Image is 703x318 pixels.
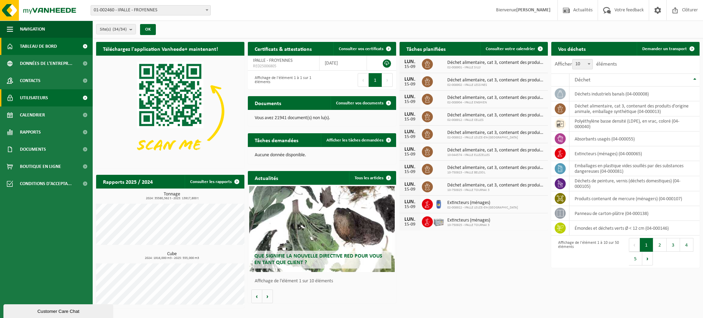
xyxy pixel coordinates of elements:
strong: [PERSON_NAME] [516,8,551,13]
td: produits contenant de mercure (ménagers) (04-000107) [569,191,700,206]
button: Previous [629,238,640,252]
a: Consulter les rapports [185,175,244,189]
td: absorbants usagés (04-000055) [569,132,700,146]
span: Déchet alimentaire, cat 3, contenant des produits d'origine animale, emballage s... [447,95,544,101]
span: Navigation [20,21,45,38]
span: Demander un transport [642,47,687,51]
div: 15-09 [403,100,417,104]
span: Consulter votre calendrier [486,47,535,51]
h2: Téléchargez l'application Vanheede+ maintenant! [96,42,225,55]
a: Consulter vos documents [331,96,395,110]
div: LUN. [403,164,417,170]
div: LUN. [403,59,417,65]
span: IPALLE - FROYENNES [253,58,292,63]
p: Affichage de l'élément 1 sur 10 éléments [255,279,393,284]
td: emballages en plastique vides souillés par des substances dangereuses (04-000081) [569,161,700,176]
button: 3 [667,238,680,252]
button: Site(s)(34/34) [96,24,136,34]
span: Déchet [575,77,590,83]
div: 15-09 [403,170,417,174]
div: LUN. [403,94,417,100]
div: 15-09 [403,205,417,209]
img: PB-OT-0120-HPE-00-02 [433,198,445,209]
span: Déchet alimentaire, cat 3, contenant des produits d'origine animale, emballage s... [447,165,544,171]
div: 15-09 [403,65,417,69]
span: Déchet alimentaire, cat 3, contenant des produits d'origine animale, emballage s... [447,148,544,153]
button: Volgende [262,289,273,303]
span: Site(s) [100,24,127,35]
a: Que signifie la nouvelle directive RED pour vous en tant que client ? [249,186,394,272]
span: Documents [20,141,46,158]
button: OK [140,24,156,35]
a: Tous les articles [349,171,395,185]
button: 1 [640,238,653,252]
a: Demander un transport [637,42,699,56]
h2: Tâches planifiées [400,42,452,55]
span: Conditions d'accepta... [20,175,72,192]
span: 02-008901 - IPALLE SILLY [447,66,544,70]
div: LUN. [403,199,417,205]
span: Déchet alimentaire, cat 3, contenant des produits d'origine animale, emballage s... [447,183,544,188]
h3: Cube [100,252,244,260]
span: 10 [573,59,592,69]
span: Consulter vos certificats [339,47,383,51]
h2: Certificats & attestations [248,42,319,55]
div: 15-09 [403,135,417,139]
td: polyéthylène basse densité (LDPE), en vrac, coloré (04-000040) [569,116,700,132]
td: déchet alimentaire, cat 3, contenant des produits d'origine animale, emballage synthétique (04-00... [569,101,700,116]
span: Déchet alimentaire, cat 3, contenant des produits d'origine animale, emballage s... [447,130,544,136]
td: émondes et déchets verts Ø < 12 cm (04-000146) [569,221,700,236]
span: 2024: 35580,562 t - 2025: 13917,800 t [100,197,244,200]
div: LUN. [403,129,417,135]
span: 01-002460 - IPALLE - FROYENNES [91,5,210,15]
button: 5 [629,252,642,265]
p: Vous avez 21941 document(s) non lu(s). [255,116,389,121]
h2: Tâches demandées [248,133,305,147]
span: Contacts [20,72,41,89]
h2: Actualités [248,171,285,184]
h2: Vos déchets [551,42,592,55]
button: Next [382,73,393,87]
button: Previous [358,73,369,87]
span: 02-008922 - IPALLE LEUZE-EN-[GEOGRAPHIC_DATA] [447,136,544,140]
count: (34/34) [113,27,127,32]
div: 15-09 [403,222,417,227]
button: 4 [680,238,693,252]
img: Download de VHEPlus App [96,56,244,167]
span: 02-008904 - IPALLE ENGHIEN [447,101,544,105]
div: 15-09 [403,117,417,122]
td: déchets de peinture, vernis (déchets domestiques) (04-000105) [569,176,700,191]
div: Affichage de l'élément 1 à 1 sur 1 éléments [251,72,319,88]
span: 10-750925 - IPALLE TOURNAI 3 [447,223,490,227]
h3: Tonnage [100,192,244,200]
td: [DATE] [320,56,367,71]
span: 2024: 1916,000 m3 - 2025: 555,000 m3 [100,257,244,260]
span: Extincteurs (ménages) [447,200,518,206]
span: Afficher les tâches demandées [326,138,383,143]
a: Consulter votre calendrier [480,42,547,56]
p: Aucune donnée disponible. [255,153,389,158]
td: panneau de carton-plâtre (04-000138) [569,206,700,221]
span: Tableau de bord [20,38,57,55]
span: 10-750925 - IPALLE TOURNAI 3 [447,188,544,192]
span: 10-750923 - IPALLE BELOEIL [447,171,544,175]
span: Déchet alimentaire, cat 3, contenant des produits d'origine animale, emballage s... [447,60,544,66]
h2: Rapports 2025 / 2024 [96,175,160,188]
span: 02-008902 - IPALLE LESSINES [447,83,544,87]
span: RED25006805 [253,64,314,69]
span: Boutique en ligne [20,158,61,175]
span: Utilisateurs [20,89,48,106]
label: Afficher éléments [555,61,617,67]
span: Données de l'entrepr... [20,55,72,72]
span: 10-044574 - IPALLE ELLEZELLES [447,153,544,157]
div: Affichage de l'élément 1 à 10 sur 50 éléments [555,237,622,266]
img: PB-LB-0680-HPE-GY-11 [433,215,445,227]
span: Consulter vos documents [336,101,383,105]
div: 15-09 [403,152,417,157]
span: 02-008912 - IPALLE CELLES [447,118,544,122]
span: Que signifie la nouvelle directive RED pour vous en tant que client ? [254,253,382,265]
span: 02-008922 - IPALLE LEUZE-EN-[GEOGRAPHIC_DATA] [447,206,518,210]
h2: Documents [248,96,288,110]
a: Consulter vos certificats [333,42,395,56]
